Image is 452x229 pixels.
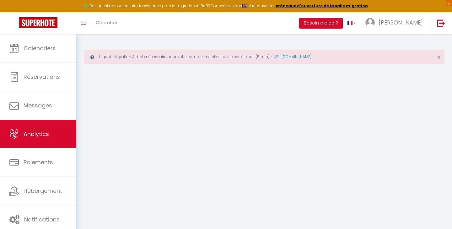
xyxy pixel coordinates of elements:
[365,18,375,27] img: ...
[84,50,444,64] div: Urgent : Migration Airbnb nécessaire pour votre compte, merci de suivre ces étapes (5 min) -
[437,53,440,61] span: ×
[272,54,311,59] a: [URL][DOMAIN_NAME]
[24,158,53,166] span: Paiements
[379,19,423,26] span: [PERSON_NAME]
[425,201,447,224] iframe: Chat
[361,12,431,34] a: ... [PERSON_NAME]
[24,101,52,109] span: Messages
[437,19,445,27] img: logout
[24,73,60,81] span: Réservations
[276,3,368,8] a: créneaux d'ouverture de la salle migration
[24,44,56,52] span: Calendriers
[24,215,60,223] span: Notifications
[96,19,117,26] span: Chercher
[299,18,343,29] button: Besoin d'aide ?
[24,187,62,195] span: Hébergement
[5,3,24,21] button: Ouvrir le widget de chat LiveChat
[19,17,57,28] img: Super Booking
[242,3,248,8] a: ICI
[437,55,440,60] button: Close
[91,12,122,34] a: Chercher
[24,130,49,138] span: Analytics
